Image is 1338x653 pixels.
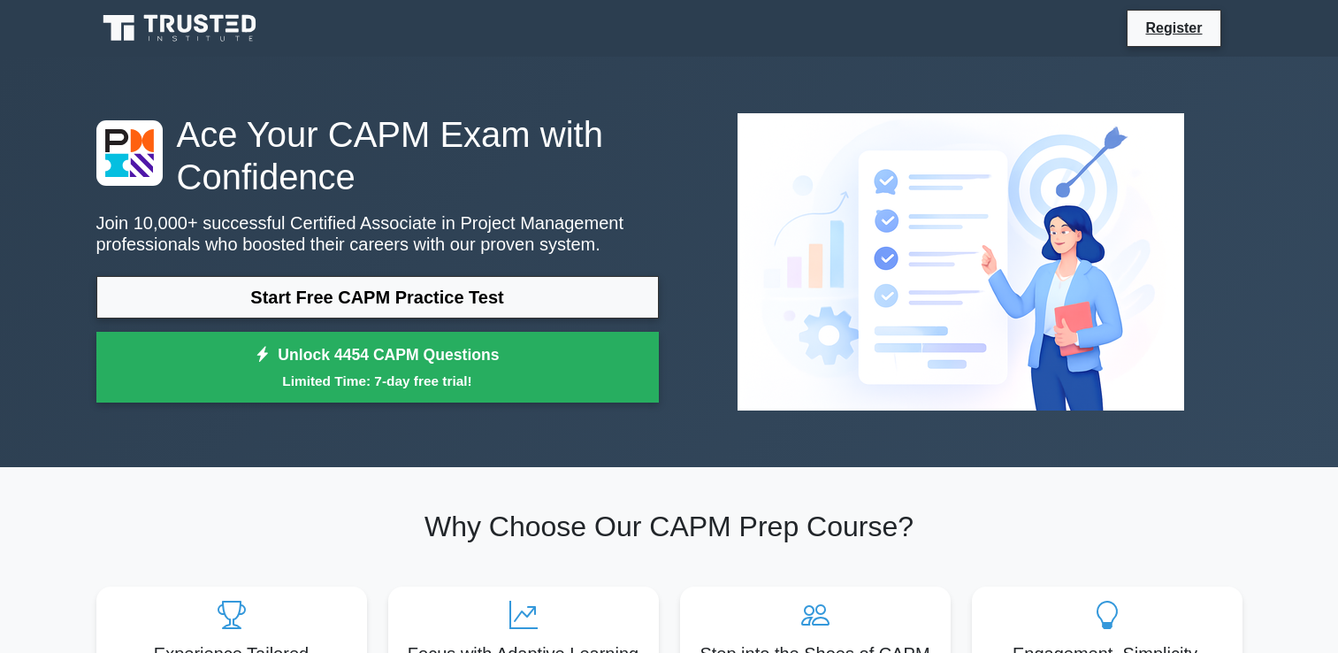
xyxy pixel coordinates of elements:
[96,113,659,198] h1: Ace Your CAPM Exam with Confidence
[1135,17,1212,39] a: Register
[119,371,637,391] small: Limited Time: 7-day free trial!
[723,99,1198,425] img: Certified Associate in Project Management Preview
[96,276,659,319] a: Start Free CAPM Practice Test
[96,332,659,403] a: Unlock 4454 CAPM QuestionsLimited Time: 7-day free trial!
[96,212,659,255] p: Join 10,000+ successful Certified Associate in Project Management professionals who boosted their...
[96,510,1242,543] h2: Why Choose Our CAPM Prep Course?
